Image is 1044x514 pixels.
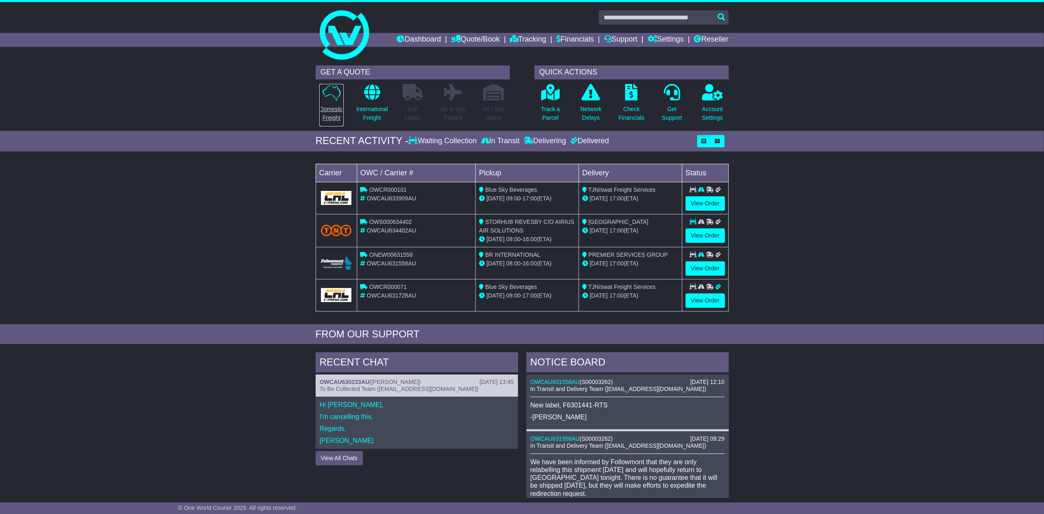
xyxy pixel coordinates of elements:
[316,352,518,374] div: RECENT CHAT
[530,379,580,385] a: OWCAU631558AU
[590,227,608,234] span: [DATE]
[316,451,363,465] button: View All Chats
[479,194,575,203] div: - (ETA)
[588,284,656,290] span: TJN/swat Freight Services
[618,105,644,122] p: Check Financials
[609,292,624,299] span: 17:00
[588,219,649,225] span: [GEOGRAPHIC_DATA]
[526,352,729,374] div: NOTICE BOARD
[486,236,505,242] span: [DATE]
[702,105,723,122] p: Account Settings
[588,186,656,193] span: TJN/swat Freight Services
[686,228,725,243] a: View Order
[485,284,537,290] span: Blue Sky Beverages
[316,135,409,147] div: RECENT ACTIVITY -
[618,84,645,127] a: CheckFinancials
[357,164,476,182] td: OWC / Carrier #
[479,235,575,244] div: - (ETA)
[541,105,560,122] p: Track a Parcel
[694,33,728,47] a: Reseller
[661,84,682,127] a: GetSupport
[522,137,568,146] div: Delivering
[402,105,423,122] p: Full Loads
[530,386,707,392] span: In Transit and Delivery Team ([EMAIL_ADDRESS][DOMAIN_NAME])
[320,386,479,392] span: To Be Collected Team ([EMAIL_ADDRESS][DOMAIN_NAME])
[367,260,416,267] span: OWCAU631558AU
[609,260,624,267] span: 17:00
[580,105,601,122] p: Network Delays
[320,413,514,421] p: I'm cancelling this.
[356,84,388,127] a: InternationalFreight
[588,251,668,258] span: PREMIER SERVICES GROUP
[483,105,505,122] p: Air / Sea Depot
[580,84,602,127] a: NetworkDelays
[530,435,725,442] div: ( )
[451,33,500,47] a: Quote/Book
[486,292,505,299] span: [DATE]
[506,260,521,267] span: 08:00
[506,236,521,242] span: 09:00
[556,33,594,47] a: Financials
[316,65,510,79] div: GET A QUOTE
[648,33,684,47] a: Settings
[486,195,505,202] span: [DATE]
[321,225,352,236] img: TNT_Domestic.png
[367,227,416,234] span: OWCAU634402AU
[369,251,413,258] span: ONEW00631558
[523,195,537,202] span: 17:00
[479,291,575,300] div: - (ETA)
[369,284,407,290] span: OWCR000071
[316,164,357,182] td: Carrier
[367,195,416,202] span: OWCAU633909AU
[590,195,608,202] span: [DATE]
[320,401,514,409] p: Hi [PERSON_NAME],
[581,379,611,385] span: S00003262
[541,84,560,127] a: Track aParcel
[321,256,352,270] img: Followmont_Transport.png
[510,33,546,47] a: Tracking
[369,219,412,225] span: OWS000634402
[485,251,540,258] span: BR INTERNATIONAL
[320,437,514,444] p: [PERSON_NAME]
[581,435,611,442] span: S00003262
[523,236,537,242] span: 16:00
[369,186,407,193] span: OWCR000101
[582,291,679,300] div: (ETA)
[662,105,682,122] p: Get Support
[690,435,724,442] div: [DATE] 09:29
[319,105,343,122] p: Domestic Freight
[319,84,344,127] a: DomesticFreight
[408,137,479,146] div: Waiting Collection
[486,260,505,267] span: [DATE]
[321,288,352,302] img: GetCarrierServiceLogo
[479,137,522,146] div: In Transit
[530,379,725,386] div: ( )
[530,401,725,409] p: New label, F6301441-RTS
[682,164,728,182] td: Status
[367,292,416,299] span: OWCAU631728AU
[523,260,537,267] span: 16:00
[320,379,514,386] div: ( )
[530,442,707,449] span: In Transit and Delivery Team ([EMAIL_ADDRESS][DOMAIN_NAME])
[590,292,608,299] span: [DATE]
[690,379,724,386] div: [DATE] 12:10
[476,164,579,182] td: Pickup
[372,379,419,385] span: [PERSON_NAME]
[178,505,297,511] span: © One World Courier 2025. All rights reserved.
[582,259,679,268] div: (ETA)
[479,259,575,268] div: - (ETA)
[320,425,514,433] p: Regards,
[530,458,725,498] p: We have been informed by Followmont that they are only relabelling this shipment [DATE] and will ...
[530,435,580,442] a: OWCAU631558AU
[479,219,574,234] span: STORHUB REVESBY C/O AIRIUS AIR SOLUTIONS
[320,379,370,385] a: OWCAU630233AU
[609,227,624,234] span: 17:00
[686,261,725,276] a: View Order
[579,164,682,182] td: Delivery
[506,292,521,299] span: 09:00
[582,226,679,235] div: (ETA)
[609,195,624,202] span: 17:00
[485,186,537,193] span: Blue Sky Beverages
[316,328,729,340] div: FROM OUR SUPPORT
[479,379,514,386] div: [DATE] 13:45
